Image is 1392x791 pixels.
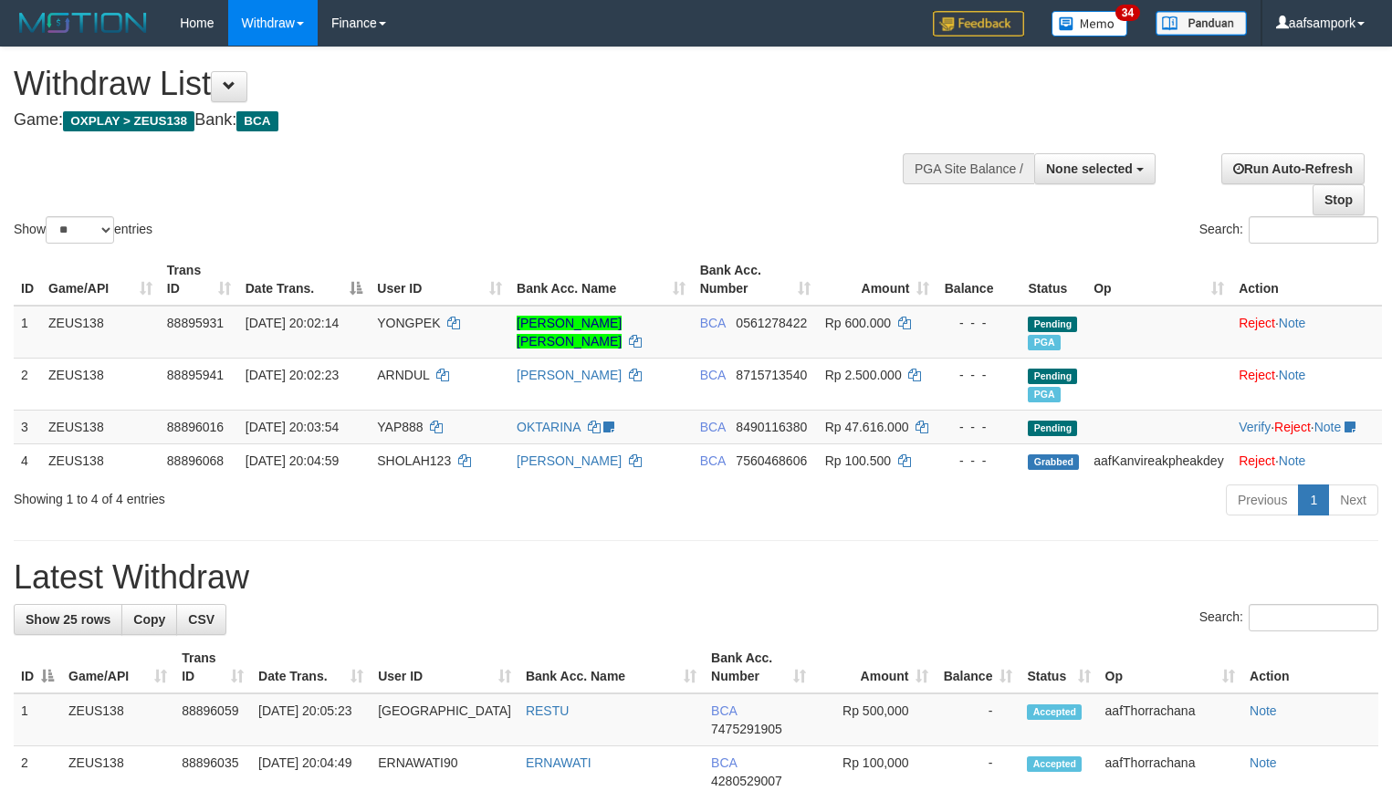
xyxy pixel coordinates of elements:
[517,453,622,468] a: [PERSON_NAME]
[1028,387,1060,402] span: Marked by aafnoeunsreypich
[188,612,215,627] span: CSV
[526,703,569,718] a: RESTU
[14,254,41,306] th: ID
[377,368,429,382] span: ARNDUL
[903,153,1034,184] div: PGA Site Balance /
[14,358,41,410] td: 2
[14,559,1378,596] h1: Latest Withdraw
[736,316,807,330] span: Copy 0561278422 to clipboard
[1028,369,1077,384] span: Pending
[61,693,174,746] td: ZEUS138
[700,453,726,468] span: BCA
[1231,443,1382,477] td: ·
[1328,484,1378,515] a: Next
[1239,368,1275,382] a: Reject
[1027,704,1082,720] span: Accepted
[1086,254,1231,306] th: Op: activate to sort column ascending
[517,420,581,434] a: OKTARINA
[14,641,61,693] th: ID: activate to sort column descending
[933,11,1024,36] img: Feedback.jpg
[1020,254,1086,306] th: Status
[246,453,339,468] span: [DATE] 20:04:59
[1313,184,1365,215] a: Stop
[1250,755,1277,770] a: Note
[1028,454,1079,470] span: Grabbed
[1199,604,1378,631] label: Search:
[41,443,160,477] td: ZEUS138
[236,111,277,131] span: BCA
[1231,254,1382,306] th: Action
[944,418,1013,436] div: - - -
[1028,335,1060,350] span: Marked by aafnoeunsreypich
[14,306,41,359] td: 1
[167,453,224,468] span: 88896068
[246,316,339,330] span: [DATE] 20:02:14
[14,604,122,635] a: Show 25 rows
[133,612,165,627] span: Copy
[526,755,591,770] a: ERNAWATI
[251,641,371,693] th: Date Trans.: activate to sort column ascending
[1034,153,1156,184] button: None selected
[1242,641,1378,693] th: Action
[1199,216,1378,244] label: Search:
[813,693,936,746] td: Rp 500,000
[944,314,1013,332] div: - - -
[736,368,807,382] span: Copy 8715713540 to clipboard
[1279,316,1306,330] a: Note
[246,368,339,382] span: [DATE] 20:02:23
[818,254,937,306] th: Amount: activate to sort column ascending
[936,641,1020,693] th: Balance: activate to sort column ascending
[1239,316,1275,330] a: Reject
[1231,306,1382,359] td: ·
[813,641,936,693] th: Amount: activate to sort column ascending
[1231,410,1382,443] td: · ·
[1279,368,1306,382] a: Note
[700,316,726,330] span: BCA
[711,755,737,770] span: BCA
[1028,421,1077,436] span: Pending
[41,306,160,359] td: ZEUS138
[825,420,909,434] span: Rp 47.616.000
[14,111,910,130] h4: Game: Bank:
[238,254,371,306] th: Date Trans.: activate to sort column descending
[377,316,440,330] span: YONGPEK
[509,254,693,306] th: Bank Acc. Name: activate to sort column ascending
[1274,420,1311,434] a: Reject
[1020,641,1097,693] th: Status: activate to sort column ascending
[251,693,371,746] td: [DATE] 20:05:23
[1115,5,1140,21] span: 34
[14,443,41,477] td: 4
[176,604,226,635] a: CSV
[1098,641,1242,693] th: Op: activate to sort column ascending
[825,453,891,468] span: Rp 100.500
[944,366,1013,384] div: - - -
[174,693,251,746] td: 88896059
[1052,11,1128,36] img: Button%20Memo.svg
[371,693,518,746] td: [GEOGRAPHIC_DATA]
[167,316,224,330] span: 88895931
[711,722,782,736] span: Copy 7475291905 to clipboard
[1298,484,1329,515] a: 1
[1046,161,1133,176] span: None selected
[14,66,910,102] h1: Withdraw List
[61,641,174,693] th: Game/API: activate to sort column ascending
[1239,453,1275,468] a: Reject
[14,216,152,244] label: Show entries
[693,254,818,306] th: Bank Acc. Number: activate to sort column ascending
[711,703,737,718] span: BCA
[1250,703,1277,718] a: Note
[1314,420,1342,434] a: Note
[937,254,1020,306] th: Balance
[41,410,160,443] td: ZEUS138
[736,420,807,434] span: Copy 8490116380 to clipboard
[160,254,238,306] th: Trans ID: activate to sort column ascending
[14,410,41,443] td: 3
[936,693,1020,746] td: -
[1249,604,1378,631] input: Search:
[1226,484,1299,515] a: Previous
[825,368,902,382] span: Rp 2.500.000
[1279,453,1306,468] a: Note
[167,420,224,434] span: 88896016
[14,693,61,746] td: 1
[944,452,1013,470] div: - - -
